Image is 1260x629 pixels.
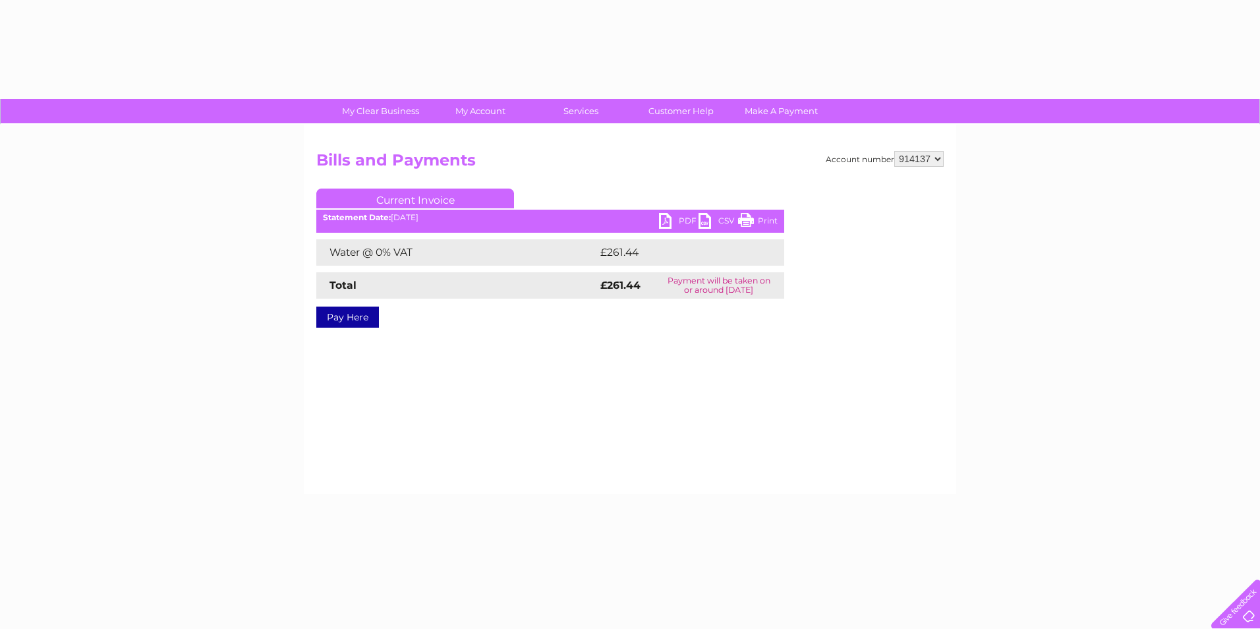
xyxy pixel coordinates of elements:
[323,212,391,222] b: Statement Date:
[627,99,735,123] a: Customer Help
[329,279,357,291] strong: Total
[316,151,944,176] h2: Bills and Payments
[597,239,760,266] td: £261.44
[316,189,514,208] a: Current Invoice
[738,213,778,232] a: Print
[527,99,635,123] a: Services
[699,213,738,232] a: CSV
[653,272,784,299] td: Payment will be taken on or around [DATE]
[316,213,784,222] div: [DATE]
[316,239,597,266] td: Water @ 0% VAT
[316,307,379,328] a: Pay Here
[659,213,699,232] a: PDF
[600,279,641,291] strong: £261.44
[326,99,435,123] a: My Clear Business
[426,99,535,123] a: My Account
[826,151,944,167] div: Account number
[727,99,836,123] a: Make A Payment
